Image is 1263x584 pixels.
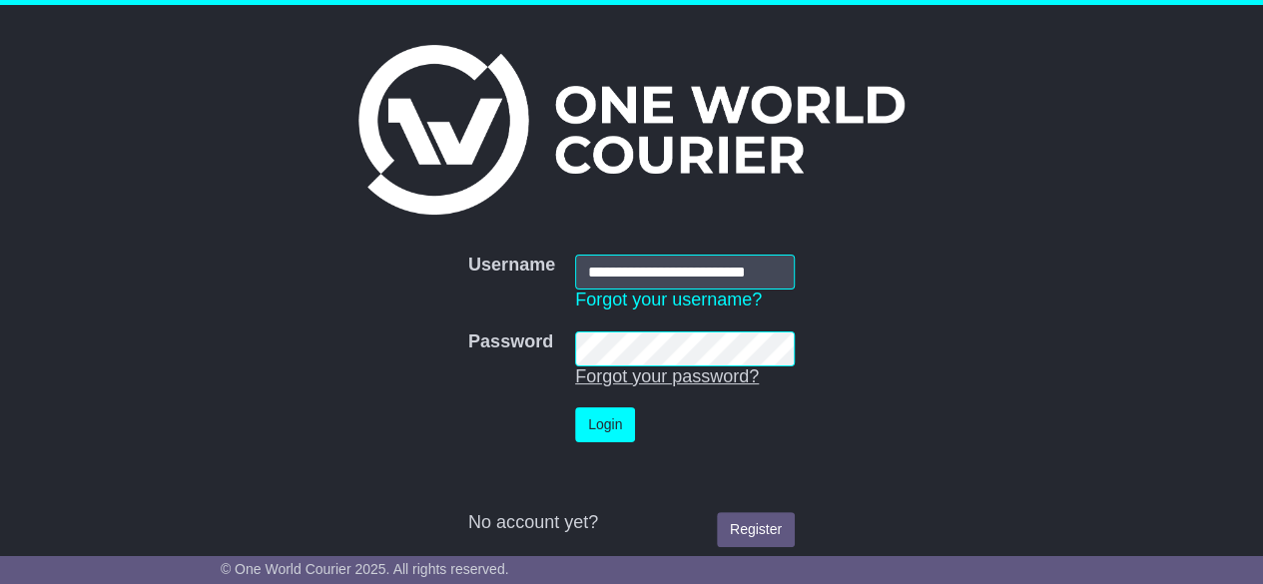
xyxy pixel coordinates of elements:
[468,255,555,277] label: Username
[575,407,635,442] button: Login
[717,512,795,547] a: Register
[468,512,795,534] div: No account yet?
[575,290,762,309] a: Forgot your username?
[221,561,509,577] span: © One World Courier 2025. All rights reserved.
[575,366,759,386] a: Forgot your password?
[468,331,553,353] label: Password
[358,45,904,215] img: One World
